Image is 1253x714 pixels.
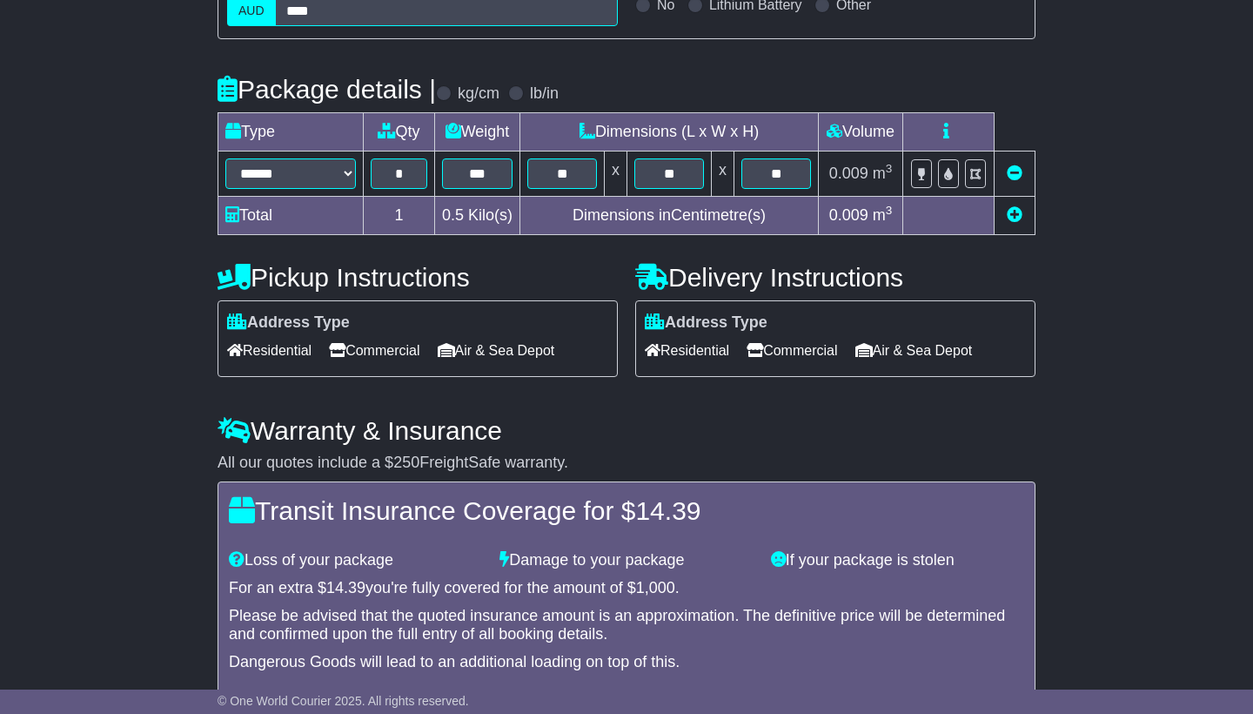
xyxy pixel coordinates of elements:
[229,579,1024,598] div: For an extra $ you're fully covered for the amount of $ .
[442,206,464,224] span: 0.5
[855,337,973,364] span: Air & Sea Depot
[435,197,520,235] td: Kilo(s)
[393,454,419,471] span: 250
[712,152,734,197] td: x
[218,694,469,708] span: © One World Courier 2025. All rights reserved.
[435,113,520,152] td: Weight
[873,206,893,224] span: m
[491,551,761,570] div: Damage to your package
[218,75,436,104] h4: Package details |
[229,607,1024,644] div: Please be advised that the quoted insurance amount is an approximation. The definitive price will...
[438,337,555,364] span: Air & Sea Depot
[218,113,364,152] td: Type
[873,165,893,182] span: m
[326,579,365,596] span: 14.39
[1007,206,1022,224] a: Add new item
[227,313,350,333] label: Address Type
[364,197,435,235] td: 1
[645,313,767,333] label: Address Type
[829,165,868,182] span: 0.009
[229,653,1024,672] div: Dangerous Goods will lead to an additional loading on top of this.
[218,454,1035,473] div: All our quotes include a $ FreightSafe warranty.
[605,152,627,197] td: x
[747,337,837,364] span: Commercial
[329,337,419,364] span: Commercial
[886,204,893,217] sup: 3
[227,337,312,364] span: Residential
[229,496,1024,525] h4: Transit Insurance Coverage for $
[218,416,1035,445] h4: Warranty & Insurance
[636,579,675,596] span: 1,000
[520,197,819,235] td: Dimensions in Centimetre(s)
[364,113,435,152] td: Qty
[218,263,618,292] h4: Pickup Instructions
[819,113,903,152] td: Volume
[886,162,893,175] sup: 3
[218,197,364,235] td: Total
[635,496,700,525] span: 14.39
[458,84,499,104] label: kg/cm
[829,206,868,224] span: 0.009
[762,551,1033,570] div: If your package is stolen
[635,263,1035,292] h4: Delivery Instructions
[1007,165,1022,182] a: Remove this item
[530,84,559,104] label: lb/in
[220,551,491,570] div: Loss of your package
[645,337,729,364] span: Residential
[520,113,819,152] td: Dimensions (L x W x H)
